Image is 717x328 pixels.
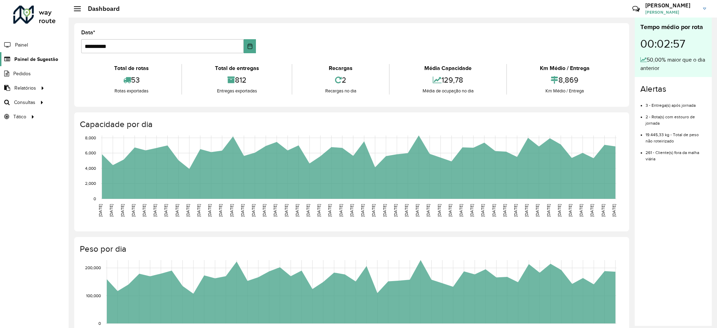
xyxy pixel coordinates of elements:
text: [DATE] [469,204,474,217]
text: [DATE] [535,204,540,217]
text: 200,000 [85,266,101,270]
div: Média de ocupação no dia [391,88,504,95]
text: 0 [93,196,96,201]
text: [DATE] [142,204,146,217]
text: [DATE] [240,204,245,217]
text: [DATE] [426,204,430,217]
div: 812 [184,72,290,88]
text: [DATE] [349,204,354,217]
li: 3 - Entrega(s) após jornada [646,97,706,109]
text: [DATE] [579,204,583,217]
text: [DATE] [251,204,256,217]
span: Tático [13,113,26,120]
text: [DATE] [480,204,485,217]
text: [DATE] [557,204,562,217]
text: [DATE] [590,204,594,217]
text: [DATE] [218,204,223,217]
text: [DATE] [163,204,168,217]
text: [DATE] [262,204,266,217]
text: [DATE] [196,204,201,217]
text: 6,000 [85,151,96,155]
h4: Alertas [640,84,706,94]
text: [DATE] [393,204,398,217]
text: [DATE] [546,204,551,217]
span: Painel [15,41,28,49]
text: [DATE] [502,204,507,217]
span: Pedidos [13,70,31,77]
li: 2 - Rota(s) com estouro de jornada [646,109,706,126]
text: 0 [98,321,101,326]
div: Km Médio / Entrega [509,88,620,95]
label: Data [81,28,95,37]
text: [DATE] [186,204,190,217]
div: 2 [294,72,387,88]
text: [DATE] [601,204,605,217]
text: [DATE] [339,204,343,217]
li: 19.445,33 kg - Total de peso não roteirizado [646,126,706,144]
text: [DATE] [360,204,365,217]
text: [DATE] [98,204,103,217]
div: 53 [83,72,180,88]
div: Km Médio / Entrega [509,64,620,72]
h3: [PERSON_NAME] [645,2,698,9]
h2: Dashboard [81,5,120,13]
text: [DATE] [524,204,529,217]
span: Painel de Sugestão [14,56,58,63]
div: 00:02:57 [640,32,706,56]
div: Entregas exportadas [184,88,290,95]
h4: Peso por dia [80,244,622,254]
text: [DATE] [371,204,376,217]
span: Relatórios [14,84,36,92]
text: [DATE] [153,204,157,217]
a: Contato Rápido [628,1,643,16]
div: Rotas exportadas [83,88,180,95]
text: [DATE] [295,204,299,217]
text: [DATE] [120,204,125,217]
text: [DATE] [273,204,277,217]
text: [DATE] [175,204,179,217]
text: [DATE] [513,204,518,217]
text: [DATE] [568,204,572,217]
text: [DATE] [448,204,452,217]
text: [DATE] [109,204,113,217]
div: Tempo médio por rota [640,22,706,32]
text: 100,000 [86,293,101,298]
text: [DATE] [404,204,409,217]
button: Choose Date [244,39,256,53]
text: [DATE] [229,204,234,217]
text: [DATE] [612,204,616,217]
text: [DATE] [131,204,135,217]
text: [DATE] [316,204,321,217]
text: [DATE] [459,204,463,217]
div: 8,869 [509,72,620,88]
h4: Capacidade por dia [80,119,622,130]
text: [DATE] [327,204,332,217]
div: 129,78 [391,72,504,88]
div: Total de rotas [83,64,180,72]
text: [DATE] [306,204,310,217]
text: 8,000 [85,135,96,140]
text: [DATE] [492,204,496,217]
text: [DATE] [207,204,212,217]
div: Recargas [294,64,387,72]
text: 4,000 [85,166,96,170]
text: [DATE] [415,204,419,217]
div: Média Capacidade [391,64,504,72]
div: Total de entregas [184,64,290,72]
text: 2,000 [85,181,96,186]
text: [DATE] [284,204,288,217]
span: [PERSON_NAME] [645,9,698,15]
span: Consultas [14,99,35,106]
text: [DATE] [382,204,387,217]
div: 50,00% maior que o dia anterior [640,56,706,72]
li: 261 - Cliente(s) fora da malha viária [646,144,706,162]
text: [DATE] [437,204,441,217]
div: Recargas no dia [294,88,387,95]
